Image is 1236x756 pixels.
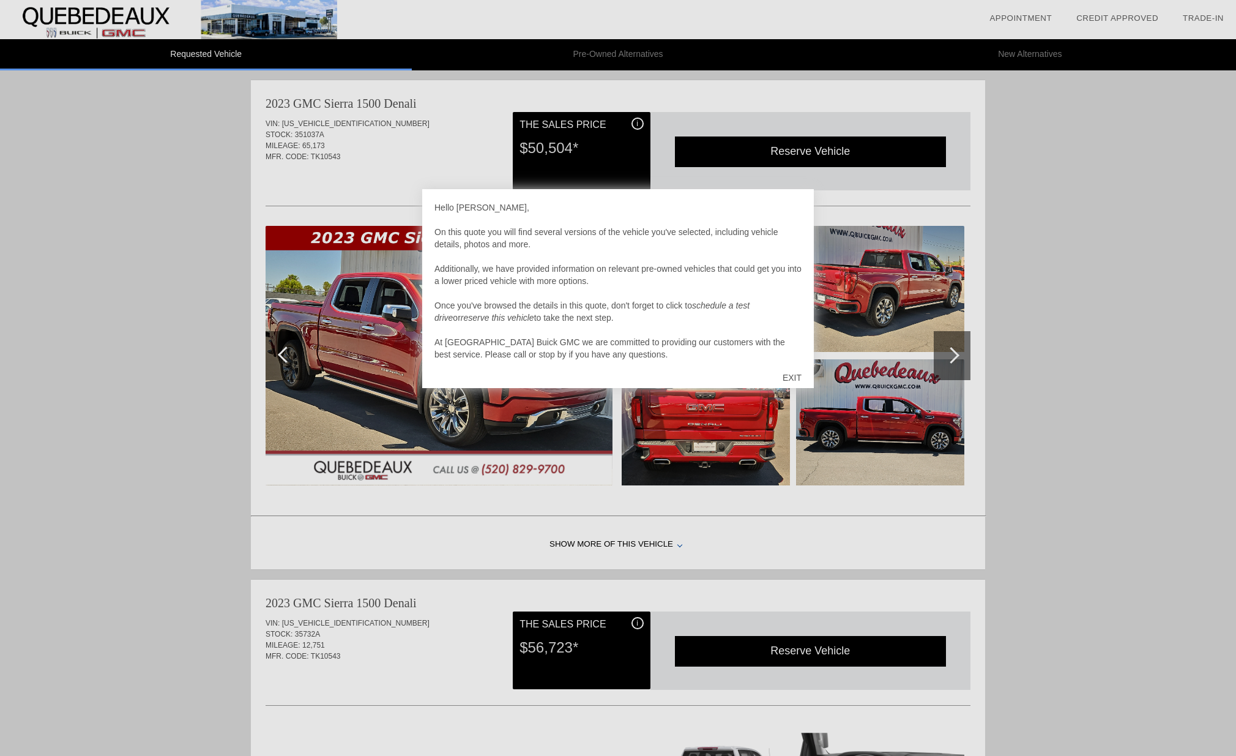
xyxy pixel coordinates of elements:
em: reserve this vehicle [461,313,534,323]
a: Credit Approved [1076,13,1158,23]
em: schedule a test drive [434,301,750,323]
div: EXIT [770,359,814,396]
a: Trade-In [1183,13,1224,23]
div: Hello [PERSON_NAME], On this quote you will find several versions of the vehicle you've selected,... [434,201,802,361]
a: Appointment [989,13,1052,23]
